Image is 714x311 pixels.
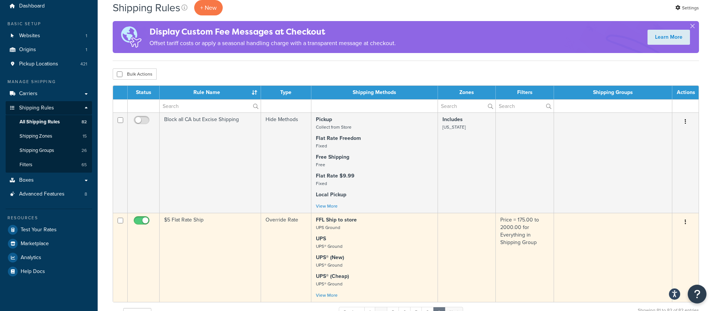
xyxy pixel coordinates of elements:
[648,30,690,45] a: Learn More
[19,177,34,184] span: Boxes
[6,144,92,158] a: Shipping Groups 26
[6,251,92,264] a: Analytics
[6,87,92,101] a: Carriers
[19,47,36,53] span: Origins
[442,115,463,123] strong: Includes
[6,187,92,201] li: Advanced Features
[19,61,58,67] span: Pickup Locations
[6,29,92,43] a: Websites 1
[675,3,699,13] a: Settings
[6,43,92,57] a: Origins 1
[316,235,326,243] strong: UPS
[86,33,87,39] span: 1
[316,262,343,269] small: UPS® Ground
[160,86,261,99] th: Rule Name : activate to sort column ascending
[316,216,357,224] strong: FFL Ship to store
[21,227,57,233] span: Test Your Rates
[316,143,327,149] small: Fixed
[21,241,49,247] span: Marketplace
[6,57,92,71] a: Pickup Locations 421
[316,172,355,180] strong: Flat Rate $9.99
[6,215,92,221] div: Resources
[83,133,87,140] span: 15
[80,61,87,67] span: 421
[316,281,343,287] small: UPS® Ground
[149,38,396,49] p: Offset tariff costs or apply a seasonal handling charge with a transparent message at checkout.
[672,86,699,99] th: Actions
[6,129,92,143] li: Shipping Zones
[6,223,92,237] a: Test Your Rates
[6,129,92,143] a: Shipping Zones 15
[316,115,332,123] strong: Pickup
[554,86,672,99] th: Shipping Groups
[316,292,338,299] a: View More
[19,3,45,9] span: Dashboard
[6,79,92,85] div: Manage Shipping
[6,29,92,43] li: Websites
[82,162,87,168] span: 65
[20,147,54,154] span: Shipping Groups
[316,272,349,280] strong: UPS® (Cheap)
[6,158,92,172] a: Filters 65
[6,57,92,71] li: Pickup Locations
[316,180,327,187] small: Fixed
[6,158,92,172] li: Filters
[6,265,92,278] a: Help Docs
[160,112,261,213] td: Block all CA but Excise Shipping
[6,237,92,250] a: Marketplace
[82,147,87,154] span: 26
[19,105,54,111] span: Shipping Rules
[6,43,92,57] li: Origins
[442,124,466,130] small: [US_STATE]
[261,112,311,213] td: Hide Methods
[19,91,38,97] span: Carriers
[316,253,344,261] strong: UPS® (New)
[19,191,65,197] span: Advanced Features
[311,86,438,99] th: Shipping Methods
[496,86,554,99] th: Filters
[316,161,325,168] small: Free
[21,269,45,275] span: Help Docs
[6,101,92,173] li: Shipping Rules
[261,86,311,99] th: Type
[20,162,32,168] span: Filters
[261,213,311,302] td: Override Rate
[128,86,160,99] th: Status
[6,101,92,115] a: Shipping Rules
[6,187,92,201] a: Advanced Features 8
[113,0,180,15] h1: Shipping Rules
[85,191,87,197] span: 8
[6,21,92,27] div: Basic Setup
[113,21,149,53] img: duties-banner-06bc72dcb5fe05cb3f9472aba00be2ae8eb53ab6f0d8bb03d382ba314ac3c341.png
[160,100,261,112] input: Search
[496,213,554,302] td: Price = 175.00 to 2000.00 for Everything in Shipping Group
[149,26,396,38] h4: Display Custom Fee Messages at Checkout
[438,86,496,99] th: Zones
[6,115,92,129] li: All Shipping Rules
[6,144,92,158] li: Shipping Groups
[6,115,92,129] a: All Shipping Rules 82
[688,285,706,303] button: Open Resource Center
[316,224,340,231] small: UPS Ground
[496,100,554,112] input: Search
[6,173,92,187] a: Boxes
[82,119,87,125] span: 82
[316,243,343,250] small: UPS® Ground
[316,124,352,130] small: Collect from Store
[113,68,157,80] button: Bulk Actions
[20,133,52,140] span: Shipping Zones
[86,47,87,53] span: 1
[316,191,346,199] strong: Local Pickup
[438,100,495,112] input: Search
[19,33,40,39] span: Websites
[21,255,41,261] span: Analytics
[316,134,361,142] strong: Flat Rate Freedom
[316,203,338,209] a: View More
[160,213,261,302] td: $5 Flat Rate Ship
